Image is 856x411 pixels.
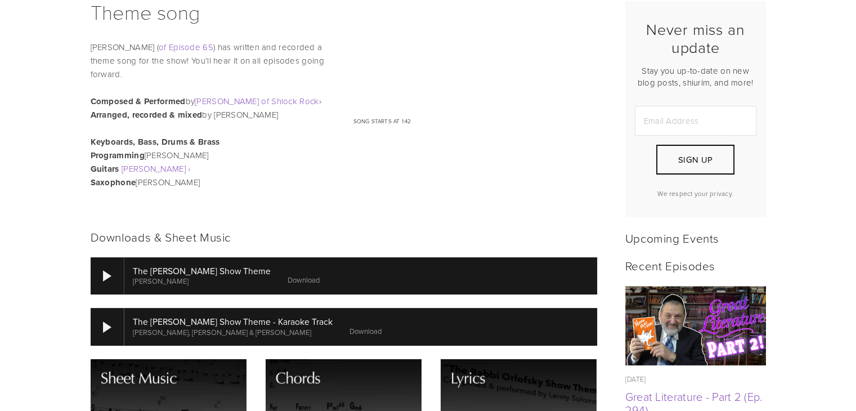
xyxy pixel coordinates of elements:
p: Stay you up-to-date on new blog posts, shiurim, and more! [635,65,756,88]
strong: Guitars [91,163,119,175]
a: Download [349,326,382,336]
h2: Recent Episodes [625,258,766,272]
h2: Downloads & Sheet Music [91,230,597,244]
a: [PERSON_NAME] of Shlock Rock [195,95,319,107]
button: Sign Up [656,145,734,175]
img: Great Literature - Part 2 (Ep. 294) [625,286,766,365]
a: of Episode 65 [159,41,213,53]
p: by › by [PERSON_NAME] [91,95,597,122]
a: [PERSON_NAME] › [122,163,191,175]
input: Email Address [635,106,756,136]
p: [PERSON_NAME] ( ) has written and recorded a theme song for the show! You’ll hear it on all episo... [91,41,597,81]
h2: Upcoming Events [625,231,766,245]
p: Song starts at 1:42 [353,117,597,126]
a: Download [288,275,320,285]
p: [PERSON_NAME] [PERSON_NAME] [91,135,597,189]
strong: Composed & Performed [91,95,186,108]
span: Sign Up [678,154,712,166]
time: [DATE] [625,374,646,384]
strong: Keyboards, Bass, Drums & Brass Programming [91,136,222,162]
h2: Never miss an update [635,20,756,57]
p: We respect your privacy. [635,189,756,198]
strong: Arranged, recorded & mixed [91,109,203,121]
strong: Saxophone [91,176,136,189]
